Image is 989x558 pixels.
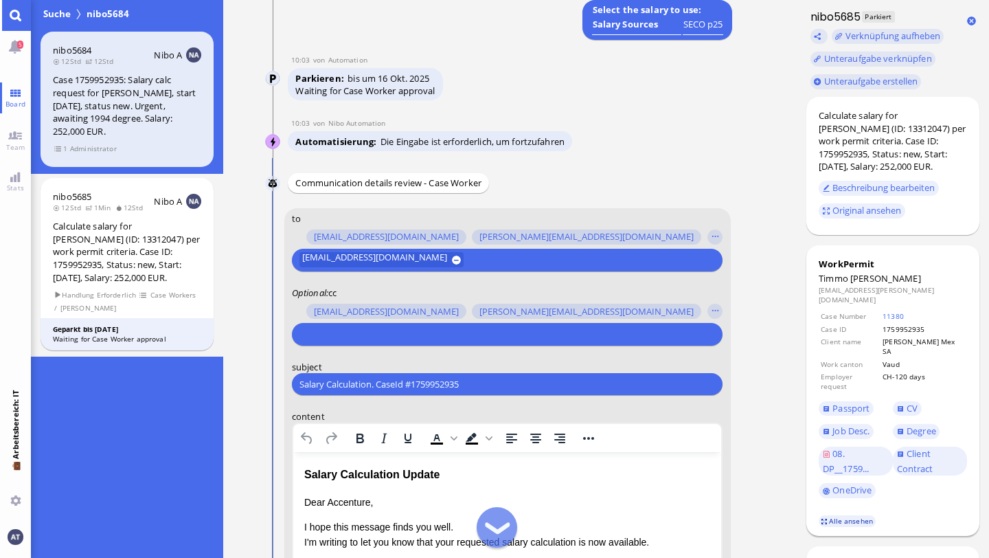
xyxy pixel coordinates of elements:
[154,49,182,61] span: Nibo A
[53,44,91,56] a: nibo5684
[472,304,701,319] button: [PERSON_NAME][EMAIL_ADDRESS][DOMAIN_NAME]
[154,195,182,208] span: Nibo A
[832,402,869,414] span: Passport
[820,336,880,357] td: Client name
[3,183,27,192] span: Stats
[832,425,869,437] span: Job Desc.
[832,29,944,44] button: Verknüpfung aufheben
[292,287,326,299] span: Optional
[820,311,880,322] td: Case Number
[53,203,85,212] span: 12Std
[295,135,380,148] span: Automatisierung
[302,252,447,267] span: [EMAIL_ADDRESS][DOMAIN_NAME]
[820,324,880,335] td: Case ID
[3,142,29,152] span: Team
[820,359,880,370] td: Work canton
[425,429,459,448] div: Text color Black
[907,402,918,414] span: CV
[186,194,201,209] img: NA
[823,447,869,475] span: 08. DP__1759...
[810,52,936,67] task-group-action-menu: Unteraufgabe verknüpfen
[53,220,201,284] div: Calculate salary for [PERSON_NAME] (ID: 13312047) per work permit criteria. Case ID: 1759952935, ...
[38,188,418,203] li: Missing Employment Confirmation Letter (ECL)
[882,324,966,335] td: 1759952935
[53,334,202,344] div: Waiting for Case Worker approval
[819,272,848,284] span: Timmo
[288,173,489,193] div: Communication details review - Case Worker
[472,230,701,245] button: [PERSON_NAME][EMAIL_ADDRESS][DOMAIN_NAME]
[810,74,922,89] button: Unteraufgabe erstellen
[460,429,494,448] div: Background color Black
[10,459,21,490] span: 💼 Arbeitsbereich: IT
[882,336,966,357] td: [PERSON_NAME] Mex SA
[819,109,967,173] div: Calculate salary for [PERSON_NAME] (ID: 13312047) per work permit criteria. Case ID: 1759952935, ...
[819,203,905,219] button: Original ansehen
[378,72,429,85] span: 16 Okt. 2025
[2,99,29,109] span: Board
[60,302,117,314] span: [PERSON_NAME]
[313,118,328,128] span: von
[824,52,932,65] span: Unteraufgabe verknüpfen
[850,272,921,284] span: [PERSON_NAME]
[819,401,874,416] a: Passport
[11,43,418,58] p: Dear Accenture,
[820,371,880,392] td: Employer request
[54,289,137,301] span: Handlung Erforderlich
[292,212,301,225] span: to
[819,181,939,196] button: Beschreibung bearbeiten
[54,302,58,314] span: /
[292,410,325,423] span: content
[810,29,828,44] button: Ticket-Link nibo5685 in die Zwischenablage kopieren
[53,56,85,66] span: 12Std
[592,17,681,35] td: Salary Sources
[11,108,418,139] p: The p25 monthly salary for 40.0 hours per week in [GEOGRAPHIC_DATA] ([GEOGRAPHIC_DATA]) is (SECO).
[69,143,117,155] span: Administrator
[115,203,148,212] span: 12Std
[548,429,571,448] button: Align right
[11,67,418,98] p: I hope this message finds you well. I'm writing to let you know that your requested salary calcul...
[819,483,876,498] a: OneDrive
[11,166,76,177] strong: Critical issues
[524,429,547,448] button: Align center
[266,135,281,150] img: Nibo Automation
[85,56,117,66] span: 12Std
[348,429,372,448] button: Bold
[11,150,58,161] strong: Heads-up:
[591,1,704,19] b: Select the salary to use:
[11,216,100,227] strong: Important warnings
[819,285,967,305] dd: [EMAIL_ADDRESS][PERSON_NAME][DOMAIN_NAME]
[150,289,196,301] span: Case Workers
[328,55,367,65] span: automation@bluelakelegal.com
[319,429,343,448] button: Redo
[266,71,281,87] img: Automation
[292,361,322,373] span: subject
[295,85,435,97] div: Waiting for Case Worker approval
[882,359,966,370] td: Vaud
[314,306,459,317] span: [EMAIL_ADDRESS][DOMAIN_NAME]
[41,7,73,21] span: Suche
[314,232,459,243] span: [EMAIL_ADDRESS][DOMAIN_NAME]
[348,72,376,85] span: bis um
[11,14,418,490] body: Rich Text Area. Press ALT-0 for help.
[54,143,68,155] span: 1 Elemente anzeigen
[819,515,876,527] a: Alle ansehen
[577,429,600,448] button: Reveal or hide additional toolbar items
[372,429,396,448] button: Italic
[299,252,464,267] button: [EMAIL_ADDRESS][DOMAIN_NAME]
[893,401,922,416] a: CV
[328,118,386,128] span: automation@nibo.ai
[291,55,313,65] span: 10:03
[53,190,91,203] a: nibo5685
[907,425,936,437] span: Degree
[291,118,313,128] span: 10:03
[306,304,466,319] button: [EMAIL_ADDRESS][DOMAIN_NAME]
[819,424,874,439] a: Job Desc.
[8,529,23,544] img: Du
[53,324,202,335] div: Geparkt bis [DATE]
[883,311,904,321] a: 11380
[313,55,328,65] span: von
[53,74,201,137] div: Case 1759952935: Salary calc request for [PERSON_NAME], start [DATE], status new. Urgent, awaitin...
[479,232,694,243] span: [PERSON_NAME][EMAIL_ADDRESS][DOMAIN_NAME]
[84,7,132,21] span: nibo5684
